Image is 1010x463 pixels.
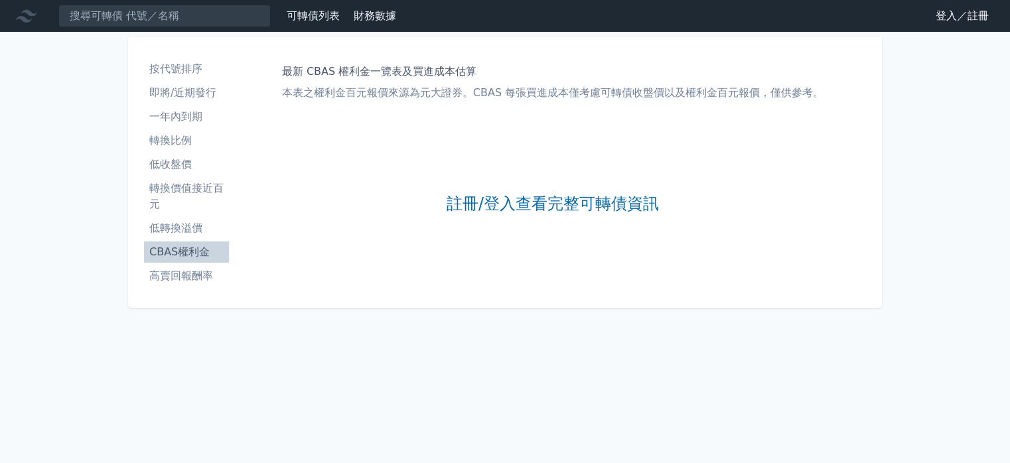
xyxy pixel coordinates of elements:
input: 搜尋可轉債 代號／名稱 [58,5,271,27]
a: 低收盤價 [144,154,229,175]
a: 按代號排序 [144,58,229,80]
li: 一年內到期 [144,109,229,125]
li: 高賣回報酬率 [144,268,229,284]
a: 即將/近期發行 [144,82,229,103]
li: 轉換價值接近百元 [144,180,229,212]
li: 按代號排序 [144,61,229,77]
a: 註冊/登入查看完整可轉債資訊 [447,194,659,215]
a: 可轉債列表 [287,9,340,22]
a: 登入／註冊 [925,5,999,27]
a: 財務數據 [354,9,396,22]
a: 一年內到期 [144,106,229,127]
li: 轉換比例 [144,133,229,149]
a: 低轉換溢價 [144,218,229,239]
a: 轉換價值接近百元 [144,178,229,215]
a: CBAS權利金 [144,241,229,263]
li: 低收盤價 [144,157,229,172]
li: 低轉換溢價 [144,220,229,236]
li: CBAS權利金 [144,244,229,260]
a: 轉換比例 [144,130,229,151]
h1: 最新 CBAS 權利金一覽表及買進成本估算 [282,64,824,80]
a: 高賣回報酬率 [144,265,229,287]
li: 即將/近期發行 [144,85,229,101]
p: 本表之權利金百元報價來源為元大證券。CBAS 每張買進成本僅考慮可轉債收盤價以及權利金百元報價，僅供參考。 [282,85,824,101]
